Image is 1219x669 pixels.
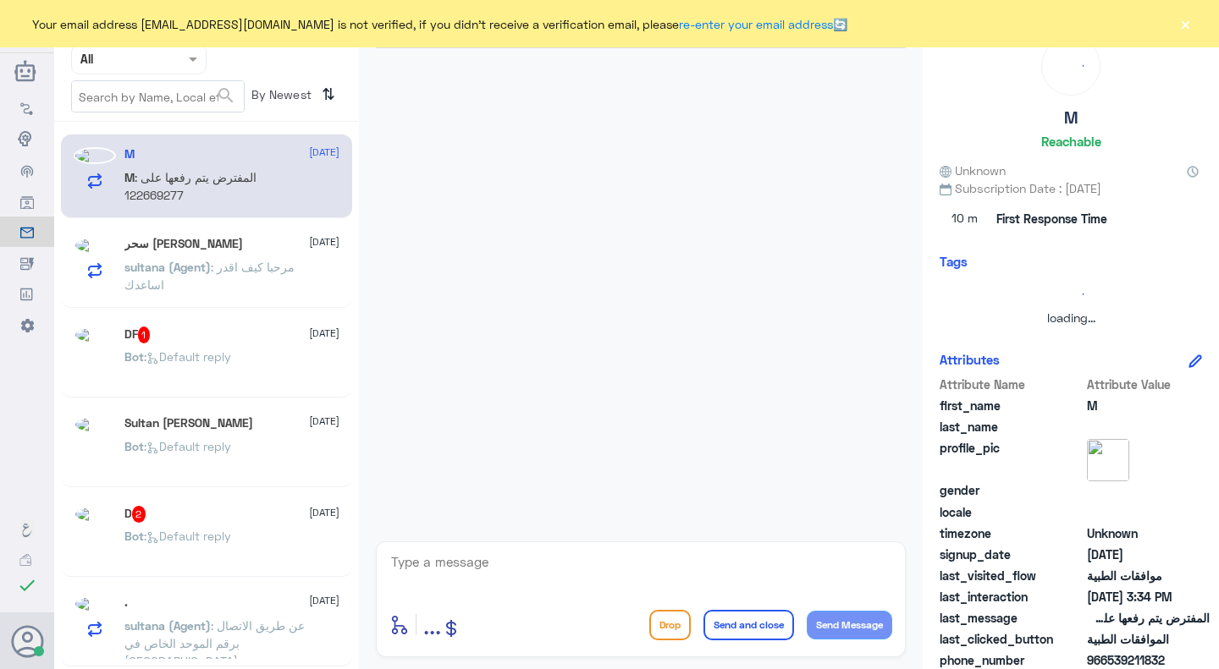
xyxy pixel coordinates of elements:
[309,326,339,341] span: [DATE]
[144,349,231,364] span: : Default reply
[940,630,1084,648] span: last_clicked_button
[74,506,116,523] img: picture
[996,210,1107,228] span: First Response Time
[124,326,151,343] h5: DF
[144,439,231,453] span: : Default reply
[940,376,1084,393] span: Attribute Name
[940,524,1084,542] span: timezone
[1087,503,1210,521] span: null
[703,610,794,640] button: Send and close
[124,260,211,274] span: sultana (Agent)
[940,418,1084,436] span: last_name
[124,170,135,184] span: M
[1087,439,1129,481] img: picture
[245,80,316,114] span: By Newest
[309,145,339,160] span: [DATE]
[1087,588,1210,606] span: 2025-10-05T12:34:47.739Z
[124,529,144,543] span: Bot
[940,651,1084,669] span: phone_number
[138,326,151,343] span: 1
[940,352,1000,367] h6: Attributes
[1087,609,1210,627] span: المفترض يتم رفعها على 122669277
[124,618,305,668] span: : عن طريق الاتصال برقم الموحد الخاص في [GEOGRAPHIC_DATA]
[807,611,892,639] button: Send Message
[309,593,339,608] span: [DATE]
[1087,397,1210,414] span: M
[1041,134,1101,149] h6: Reachable
[940,609,1084,627] span: last_message
[1087,651,1210,669] span: 966539211832
[17,575,37,595] i: check
[940,588,1084,606] span: last_interaction
[940,397,1084,414] span: first_name
[944,279,1198,309] div: loading...
[940,481,1084,499] span: gender
[940,254,968,269] h6: Tags
[74,147,116,164] img: picture
[940,204,990,234] span: 10 m
[1087,567,1210,584] span: موافقات الطبية
[124,618,211,633] span: sultana (Agent)
[679,17,833,31] a: re-enter your email address
[124,170,256,202] span: : المفترض يتم رفعها على 122669277
[940,503,1084,521] span: locale
[940,567,1084,584] span: last_visited_flow
[1087,630,1210,648] span: الموافقات الطبية
[309,234,339,250] span: [DATE]
[649,610,691,640] button: Drop
[124,416,253,430] h5: Sultan Bin Abdullah
[74,416,116,433] img: picture
[132,506,146,523] span: 2
[72,81,244,112] input: Search by Name, Local etc…
[74,237,116,254] img: picture
[309,414,339,429] span: [DATE]
[1087,546,1210,563] span: 2025-10-01T17:32:12.963Z
[124,506,146,523] h5: D
[309,505,339,520] span: [DATE]
[124,349,144,364] span: Bot
[423,609,441,639] span: ...
[940,439,1084,478] span: profile_pic
[1087,376,1210,393] span: Attribute Value
[124,595,128,610] h5: .
[1046,41,1095,90] div: loading...
[74,595,116,612] img: picture
[322,80,335,108] i: ⇅
[144,529,231,543] span: : Default reply
[1177,15,1194,32] button: ×
[32,15,847,33] span: Your email address [EMAIL_ADDRESS][DOMAIN_NAME] is not verified, if you didn't receive a verifica...
[940,162,1006,179] span: Unknown
[1087,524,1210,542] span: Unknown
[74,326,116,343] img: picture
[1087,481,1210,499] span: null
[11,625,43,657] button: Avatar
[940,546,1084,563] span: signup_date
[124,147,135,162] h5: M
[423,606,441,644] button: ...
[124,439,144,453] span: Bot
[1047,310,1095,325] span: loading...
[216,82,236,110] button: search
[124,237,243,251] h5: سحر الجعيد
[216,85,236,106] span: search
[940,179,1202,197] span: Subscription Date : [DATE]
[1064,108,1078,128] h5: M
